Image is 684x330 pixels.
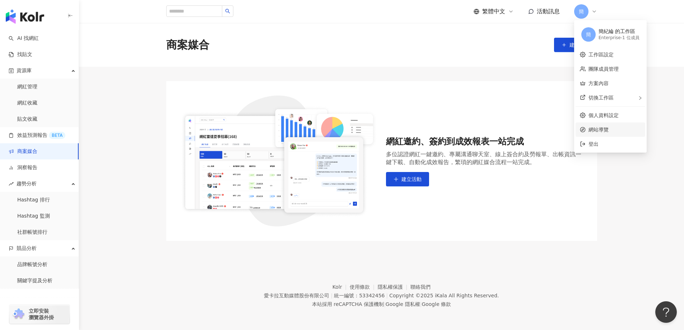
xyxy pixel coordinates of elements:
[386,293,388,298] span: |
[638,96,642,100] span: right
[378,284,411,290] a: 隱私權保護
[384,301,386,307] span: |
[166,37,209,52] div: 商案媒合
[9,305,70,324] a: chrome extension立即安裝 瀏覽器外掛
[350,284,378,290] a: 使用條款
[420,301,422,307] span: |
[312,300,451,308] span: 本站採用 reCAPTCHA 保護機制
[17,229,47,236] a: 社群帳號排行
[655,301,677,323] iframe: Help Scout Beacon - Open
[579,8,584,15] span: 簡
[435,293,447,298] a: iKala
[569,42,590,48] span: 建立活動
[181,96,377,227] img: 網紅邀約、簽約到成效報表一站完成
[334,293,385,298] div: 統一編號：53342456
[9,164,37,171] a: 洞察報告
[9,181,14,186] span: rise
[588,141,599,147] span: 登出
[11,308,25,320] img: chrome extension
[588,66,619,72] a: 團隊成員管理
[17,83,37,90] a: 網紅管理
[386,150,583,166] div: 多位認證網紅一鍵邀約、專屬溝通聊天室、線上簽合約及勞報單、出帳資訊一鍵下載、自動化成效報告，繁瑣的網紅媒合流程一站完成。
[389,293,499,298] div: Copyright © 2025 All Rights Reserved.
[17,277,52,284] a: 關鍵字提及分析
[17,62,32,79] span: 資源庫
[386,136,583,148] div: 網紅邀約、簽約到成效報表一站完成
[6,9,44,24] img: logo
[9,35,39,42] a: searchAI 找網紅
[588,80,609,86] a: 方案內容
[394,177,399,182] span: plus
[17,116,37,123] a: 貼文收藏
[225,9,230,14] span: search
[586,31,591,38] span: 簡
[554,38,597,52] button: 建立活動
[537,8,560,15] span: 活動訊息
[422,301,451,307] a: Google 條款
[17,176,37,192] span: 趨勢分析
[9,148,37,155] a: 商案媒合
[264,293,329,298] div: 愛卡拉互動媒體股份有限公司
[331,293,332,298] span: |
[588,95,614,101] span: 切換工作區
[29,308,54,321] span: 立即安裝 瀏覽器外掛
[599,28,639,35] div: 簡紀綸 的工作區
[17,99,37,107] a: 網紅收藏
[17,196,50,204] a: Hashtag 排行
[17,261,47,268] a: 品牌帳號分析
[588,52,614,57] a: 工作區設定
[386,172,429,186] button: 建立活動
[588,126,641,134] span: 網站導覽
[401,176,422,182] span: 建立活動
[17,213,50,220] a: Hashtag 監測
[410,284,431,290] a: 聯絡我們
[599,35,639,41] div: Enterprise - 1 位成員
[332,284,350,290] a: Kolr
[9,51,32,58] a: 找貼文
[588,112,619,118] a: 個人資料設定
[482,8,505,15] span: 繁體中文
[17,240,37,256] span: 競品分析
[9,132,65,139] a: 效益預測報告BETA
[386,301,420,307] a: Google 隱私權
